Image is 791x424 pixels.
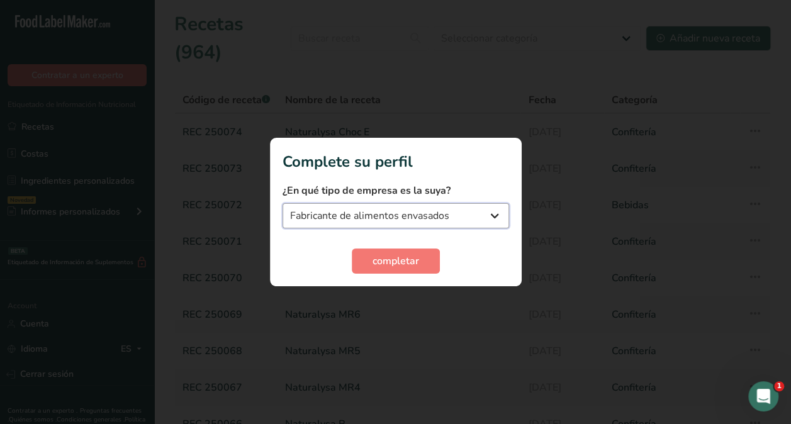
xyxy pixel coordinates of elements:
span: completar [373,254,419,269]
h1: Complete su perfil [283,150,509,173]
label: ¿En qué tipo de empresa es la suya? [283,183,509,198]
span: 1 [774,381,784,391]
iframe: Intercom live chat [748,381,778,411]
button: completar [352,248,440,274]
